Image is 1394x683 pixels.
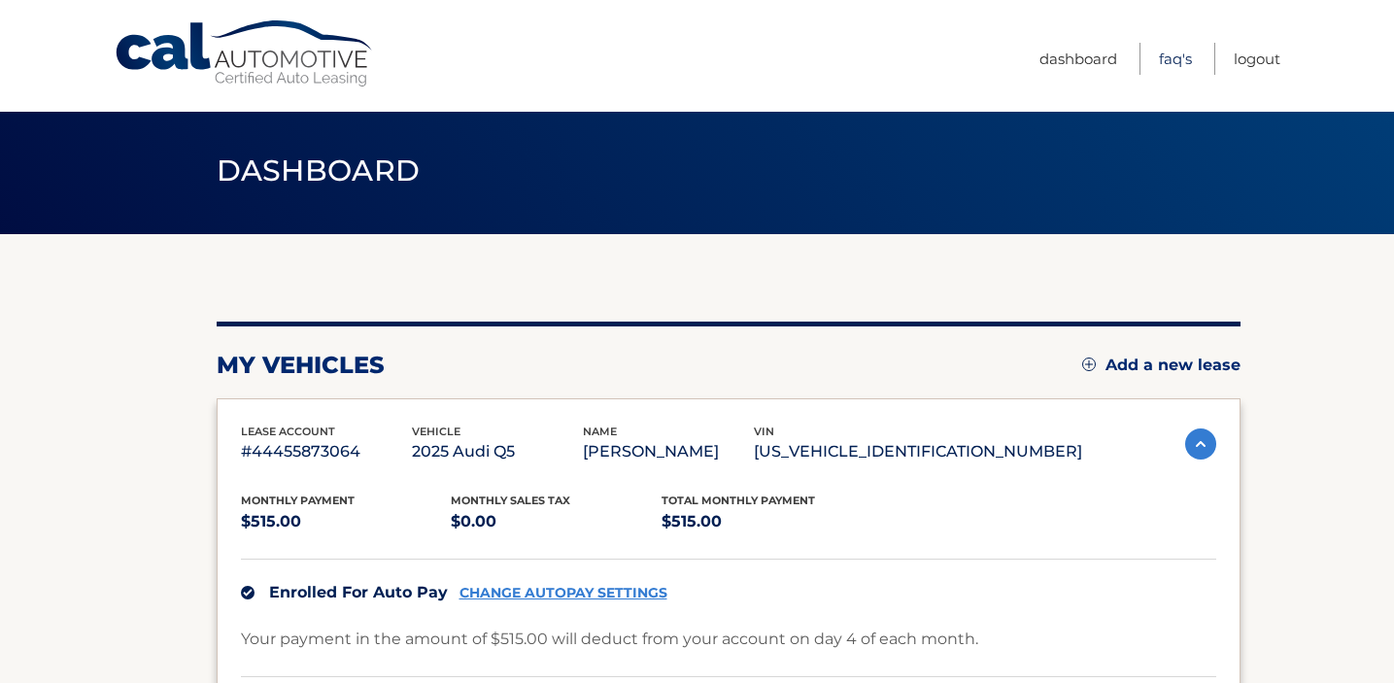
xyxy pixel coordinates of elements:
[451,494,570,507] span: Monthly sales Tax
[1185,428,1216,460] img: accordion-active.svg
[662,494,815,507] span: Total Monthly Payment
[241,438,412,465] p: #44455873064
[217,351,385,380] h2: my vehicles
[241,494,355,507] span: Monthly Payment
[241,626,978,653] p: Your payment in the amount of $515.00 will deduct from your account on day 4 of each month.
[451,508,662,535] p: $0.00
[412,425,460,438] span: vehicle
[412,438,583,465] p: 2025 Audi Q5
[662,508,872,535] p: $515.00
[269,583,448,601] span: Enrolled For Auto Pay
[583,425,617,438] span: name
[114,19,376,88] a: Cal Automotive
[1159,43,1192,75] a: FAQ's
[241,425,335,438] span: lease account
[1039,43,1117,75] a: Dashboard
[754,425,774,438] span: vin
[241,508,452,535] p: $515.00
[217,153,421,188] span: Dashboard
[583,438,754,465] p: [PERSON_NAME]
[241,586,255,599] img: check.svg
[459,585,667,601] a: CHANGE AUTOPAY SETTINGS
[1082,356,1241,375] a: Add a new lease
[1234,43,1280,75] a: Logout
[1082,358,1096,371] img: add.svg
[754,438,1082,465] p: [US_VEHICLE_IDENTIFICATION_NUMBER]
